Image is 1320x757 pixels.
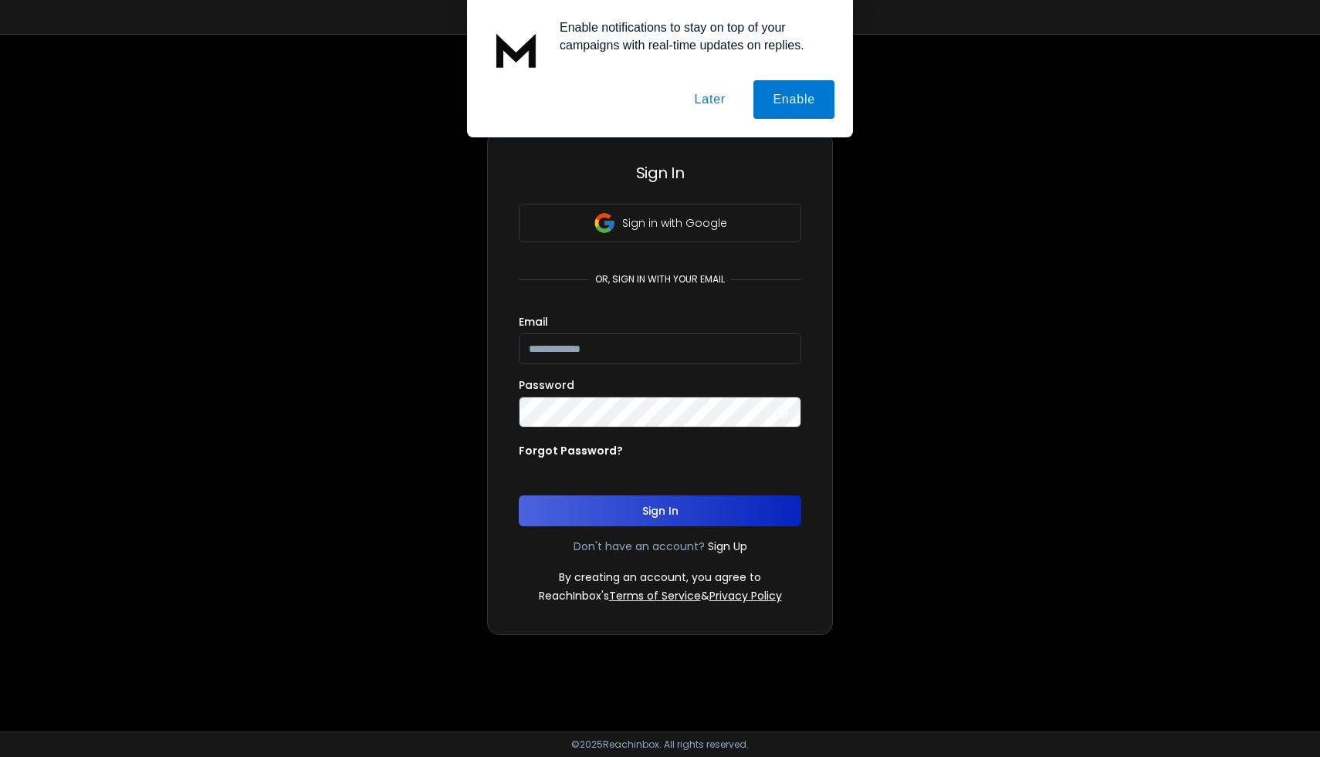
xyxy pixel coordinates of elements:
a: Sign Up [708,539,747,554]
a: Terms of Service [609,588,701,603]
button: Sign in with Google [519,204,801,242]
label: Email [519,316,548,327]
p: Sign in with Google [622,215,727,231]
p: © 2025 Reachinbox. All rights reserved. [571,738,749,751]
a: Privacy Policy [709,588,782,603]
button: Later [675,80,744,119]
div: Enable notifications to stay on top of your campaigns with real-time updates on replies. [547,19,834,54]
button: Sign In [519,495,801,526]
p: ReachInbox's & [539,588,782,603]
label: Password [519,380,574,390]
p: Forgot Password? [519,443,623,458]
button: Enable [753,80,834,119]
p: Don't have an account? [574,539,705,554]
img: notification icon [486,19,547,80]
p: By creating an account, you agree to [559,569,761,585]
h3: Sign In [519,162,801,184]
p: or, sign in with your email [589,273,731,286]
